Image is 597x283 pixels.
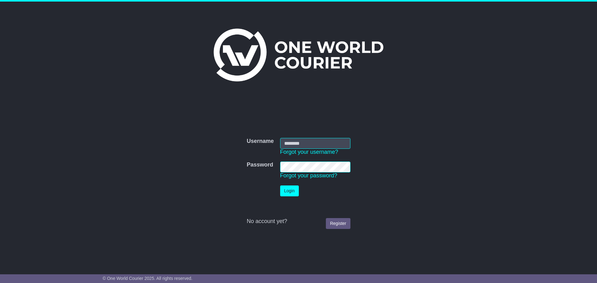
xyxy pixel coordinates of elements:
img: One World [214,29,383,81]
a: Forgot your username? [280,149,338,155]
a: Register [326,218,350,229]
a: Forgot your password? [280,172,337,179]
label: Username [247,138,274,145]
label: Password [247,162,273,168]
div: No account yet? [247,218,350,225]
button: Login [280,185,299,196]
span: © One World Courier 2025. All rights reserved. [103,276,192,281]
